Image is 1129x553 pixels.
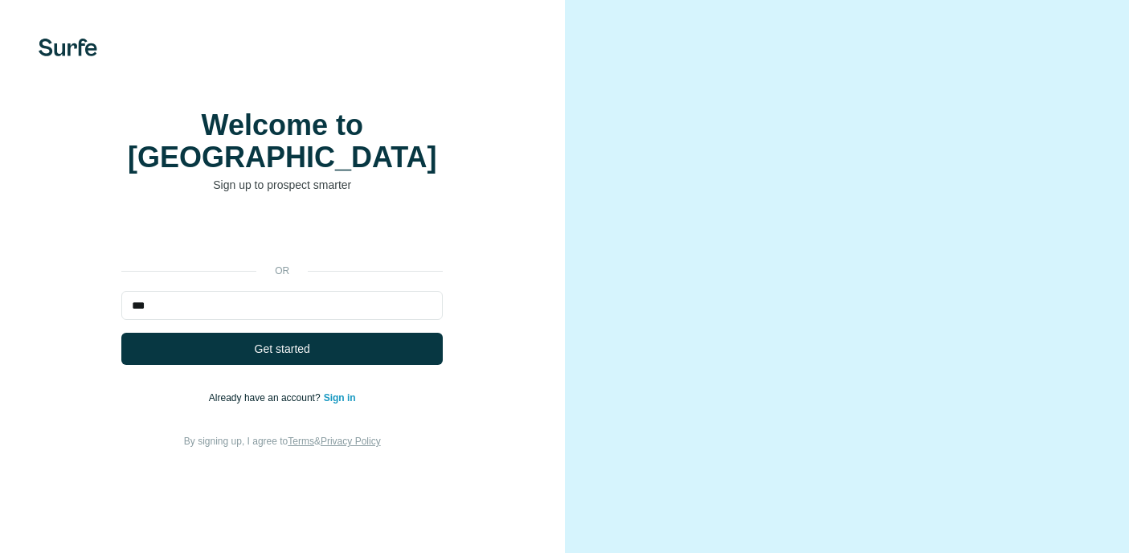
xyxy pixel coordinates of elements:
[39,39,97,56] img: Surfe's logo
[113,217,451,252] iframe: Sign in with Google Button
[321,436,381,447] a: Privacy Policy
[121,333,443,365] button: Get started
[121,177,443,193] p: Sign up to prospect smarter
[256,264,308,278] p: or
[288,436,314,447] a: Terms
[255,341,310,357] span: Get started
[324,392,356,403] a: Sign in
[121,109,443,174] h1: Welcome to [GEOGRAPHIC_DATA]
[209,392,324,403] span: Already have an account?
[184,436,381,447] span: By signing up, I agree to &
